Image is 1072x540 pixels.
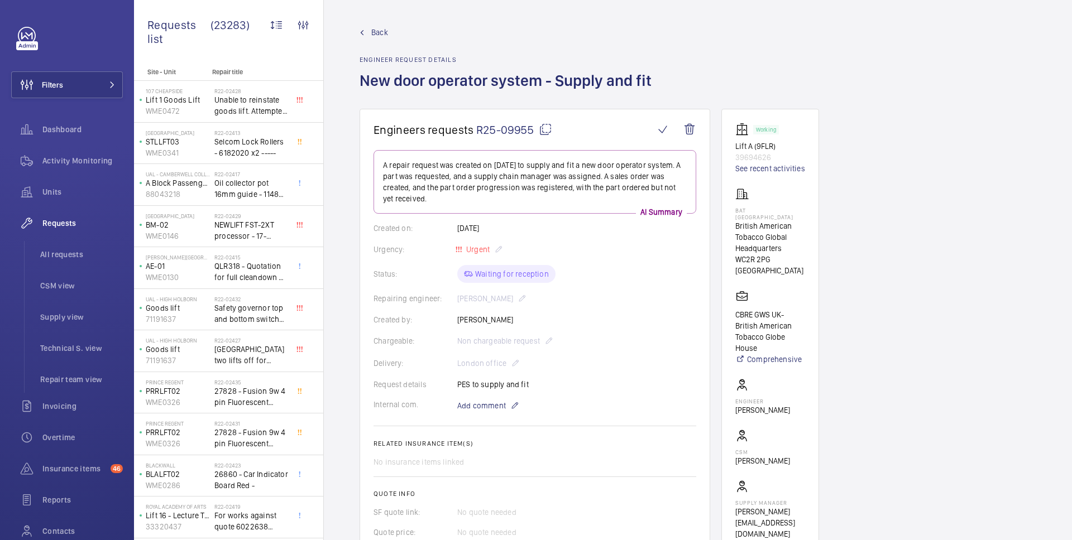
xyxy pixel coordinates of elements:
span: Selcom Lock Rollers - 6182020 x2 ----- [214,136,288,158]
p: [PERSON_NAME][GEOGRAPHIC_DATA] [146,254,210,261]
p: 107 Cheapside [146,88,210,94]
span: 26860 - Car Indicator Board Red - [214,469,288,491]
a: See recent activities [735,163,805,174]
span: Safety governor top and bottom switches not working from an immediate defect. Lift passenger lift... [214,302,288,325]
p: WME0286 [146,480,210,491]
button: Filters [11,71,123,98]
p: UAL - High Holborn [146,296,210,302]
p: Repair title [212,68,286,76]
span: Overtime [42,432,123,443]
p: UAL - High Holborn [146,337,210,344]
h2: R22-02428 [214,88,288,94]
p: Goods lift [146,344,210,355]
span: R25-09955 [476,123,552,137]
span: Dashboard [42,124,123,135]
h2: R22-02413 [214,129,288,136]
p: 71191637 [146,314,210,325]
p: [PERSON_NAME][EMAIL_ADDRESS][DOMAIN_NAME] [735,506,805,539]
span: Supply view [40,311,123,322]
p: [GEOGRAPHIC_DATA] [146,213,210,219]
p: BLALFT02 [146,469,210,480]
h2: R22-02431 [214,420,288,427]
span: Invoicing [42,401,123,412]
p: WC2R 2PG [GEOGRAPHIC_DATA] [735,254,805,276]
span: All requests [40,249,123,260]
p: Lift 1 Goods Lift [146,94,210,105]
p: Lift A (9FLR) [735,141,805,152]
h2: R22-02419 [214,503,288,510]
h2: R22-02423 [214,462,288,469]
p: AE-01 [146,261,210,272]
img: elevator.svg [735,123,753,136]
span: NEWLIFT FST-2XT processor - 17-02000003 1021,00 euros x1 [214,219,288,242]
p: Prince Regent [146,379,210,385]
span: [GEOGRAPHIC_DATA] two lifts off for safety governor rope switches at top and bottom. Immediate de... [214,344,288,366]
p: A repair request was created on [DATE] to supply and fit a new door operator system. A part was r... [383,160,687,204]
p: 33320437 [146,521,210,532]
span: Engineers requests [374,123,474,137]
p: PRRLFT02 [146,385,210,397]
p: 71191637 [146,355,210,366]
p: [PERSON_NAME] [735,455,790,466]
span: Back [371,27,388,38]
span: QLR318 - Quotation for full cleandown of lift and motor room at, Workspace, [PERSON_NAME][GEOGRAP... [214,261,288,283]
h2: Engineer request details [360,56,658,64]
p: WME0146 [146,230,210,242]
a: Comprehensive [735,354,805,365]
span: Oil collector pot 16mm guide - 11482 x2 [214,177,288,200]
span: Activity Monitoring [42,155,123,166]
p: CBRE GWS UK- British American Tobacco Globe House [735,309,805,354]
span: Technical S. view [40,343,123,354]
h2: Quote info [374,490,696,498]
p: WME0326 [146,397,210,408]
p: WME0130 [146,272,210,283]
h2: R22-02432 [214,296,288,302]
span: Repair team view [40,374,123,385]
p: British American Tobacco Global Headquarters [735,220,805,254]
span: Filters [42,79,63,90]
p: PRRLFT02 [146,427,210,438]
p: BM-02 [146,219,210,230]
h1: New door operator system - Supply and fit [360,70,658,109]
p: 39694626 [735,152,805,163]
p: A Block Passenger Lift 2 (B) L/H [146,177,210,189]
span: 46 [111,464,123,473]
p: Prince Regent [146,420,210,427]
p: AI Summary [636,206,687,218]
h2: R22-02429 [214,213,288,219]
p: UAL - Camberwell College of Arts [146,171,210,177]
h2: R22-02427 [214,337,288,344]
p: royal academy of arts [146,503,210,510]
span: Units [42,186,123,197]
h2: R22-02435 [214,379,288,385]
p: WME0326 [146,438,210,449]
span: 27828 - Fusion 9w 4 pin Fluorescent Lamp / Bulb - Used on Prince regent lift No2 car top test con... [214,385,288,408]
span: Requests [42,218,123,229]
p: [GEOGRAPHIC_DATA] [146,129,210,136]
p: Lift 16 - Lecture Theater Disabled Lift ([PERSON_NAME]) ([GEOGRAPHIC_DATA] ) [146,510,210,521]
span: Add comment [457,400,506,411]
p: 88043218 [146,189,210,200]
p: WME0472 [146,105,210,117]
p: Site - Unit [134,68,208,76]
p: Working [756,128,776,132]
h2: Related insurance item(s) [374,440,696,447]
span: Contacts [42,525,123,537]
p: [PERSON_NAME] [735,404,790,416]
p: Supply manager [735,499,805,506]
span: For works against quote 6022638 @£2197.00 [214,510,288,532]
p: Goods lift [146,302,210,314]
span: Requests list [147,18,210,46]
span: Insurance items [42,463,106,474]
span: CSM view [40,280,123,291]
p: WME0341 [146,147,210,158]
p: BAT [GEOGRAPHIC_DATA] [735,207,805,220]
span: Reports [42,494,123,505]
h2: R22-02415 [214,254,288,261]
h2: R22-02417 [214,171,288,177]
span: 27828 - Fusion 9w 4 pin Fluorescent Lamp / Bulb - Used on Prince regent lift No2 car top test con... [214,427,288,449]
p: CSM [735,449,790,455]
span: Unable to reinstate goods lift. Attempted to swap control boards with PL2, no difference. Technic... [214,94,288,117]
p: Engineer [735,398,790,404]
p: Blackwall [146,462,210,469]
